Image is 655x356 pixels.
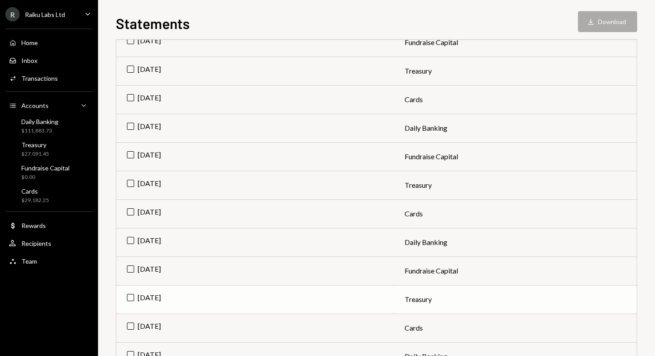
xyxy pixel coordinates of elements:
div: $0.00 [21,174,70,181]
div: $27,091.45 [21,150,49,158]
div: Team [21,257,37,265]
div: Fundraise Capital [21,164,70,172]
h1: Statements [116,14,190,32]
td: Fundraise Capital [394,28,637,57]
td: Cards [394,85,637,114]
a: Treasury$27,091.45 [5,138,93,160]
div: Inbox [21,57,37,64]
div: $111,883.73 [21,127,58,135]
td: Cards [394,199,637,228]
td: Treasury [394,285,637,314]
a: Home [5,34,93,50]
div: Home [21,39,38,46]
a: Accounts [5,97,93,113]
a: Team [5,253,93,269]
div: R [5,7,20,21]
a: Inbox [5,52,93,68]
a: Cards$29,182.25 [5,185,93,206]
div: Daily Banking [21,118,58,125]
div: Transactions [21,75,58,82]
td: Fundraise Capital [394,142,637,171]
td: Treasury [394,57,637,85]
td: Daily Banking [394,228,637,257]
div: Cards [21,187,49,195]
div: Accounts [21,102,49,109]
td: Cards [394,314,637,342]
div: Recipients [21,240,51,247]
div: $29,182.25 [21,197,49,204]
div: Treasury [21,141,49,149]
div: Rewards [21,222,46,229]
td: Treasury [394,171,637,199]
a: Transactions [5,70,93,86]
div: Raiku Labs Ltd [25,11,65,18]
td: Daily Banking [394,114,637,142]
a: Daily Banking$111,883.73 [5,115,93,137]
a: Fundraise Capital$0.00 [5,161,93,183]
a: Recipients [5,235,93,251]
td: Fundraise Capital [394,257,637,285]
a: Rewards [5,217,93,233]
